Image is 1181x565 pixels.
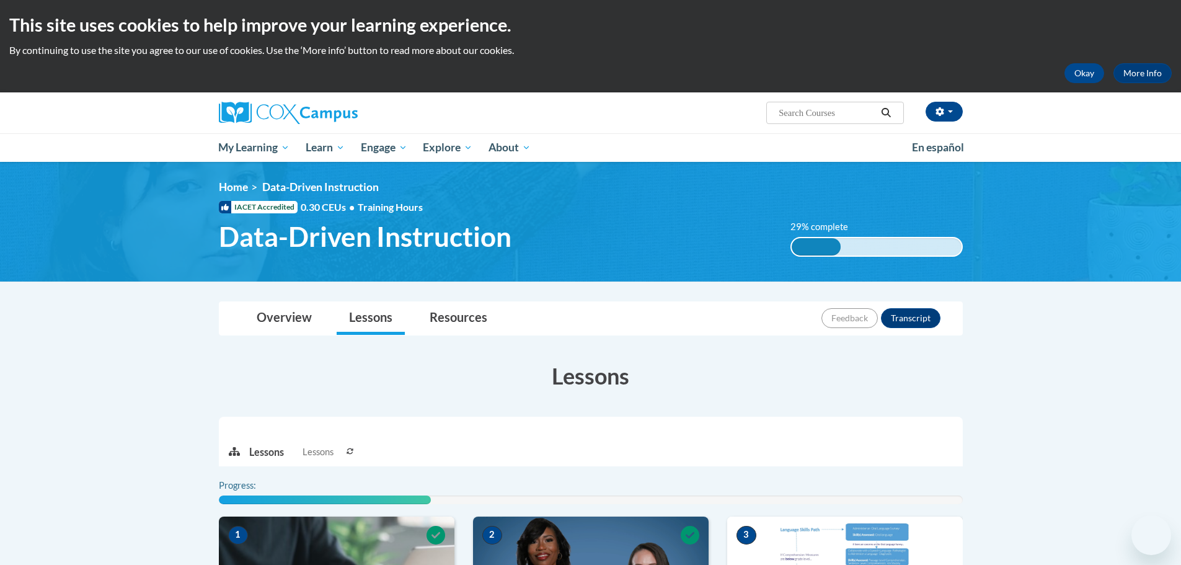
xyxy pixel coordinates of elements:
[218,140,290,155] span: My Learning
[249,445,284,459] p: Lessons
[9,12,1172,37] h2: This site uses cookies to help improve your learning experience.
[200,133,981,162] div: Main menu
[219,220,511,253] span: Data-Driven Instruction
[228,526,248,545] span: 1
[1064,63,1104,83] button: Okay
[821,308,878,328] button: Feedback
[361,140,407,155] span: Engage
[211,133,298,162] a: My Learning
[262,180,379,194] span: Data-Driven Instruction
[219,360,963,391] h3: Lessons
[337,302,405,335] a: Lessons
[9,43,1172,57] p: By continuing to use the site you agree to our use of cookies. Use the ‘More info’ button to read...
[736,526,756,545] span: 3
[482,526,502,545] span: 2
[298,133,353,162] a: Learn
[792,238,841,256] div: 29% complete
[219,201,298,213] span: IACET Accredited
[301,200,358,214] span: 0.30 CEUs
[480,133,539,162] a: About
[219,180,248,194] a: Home
[912,141,964,154] span: En español
[777,105,877,120] input: Search Courses
[358,201,423,213] span: Training Hours
[306,140,345,155] span: Learn
[423,140,472,155] span: Explore
[244,302,324,335] a: Overview
[926,102,963,122] button: Account Settings
[415,133,480,162] a: Explore
[489,140,531,155] span: About
[881,308,940,328] button: Transcript
[417,302,500,335] a: Resources
[1113,63,1172,83] a: More Info
[904,135,972,161] a: En español
[1131,515,1171,555] iframe: Button to launch messaging window
[790,220,862,234] label: 29% complete
[219,479,290,492] label: Progress:
[219,102,358,124] img: Cox Campus
[349,201,355,213] span: •
[353,133,415,162] a: Engage
[219,102,454,124] a: Cox Campus
[303,445,334,459] span: Lessons
[877,105,895,120] button: Search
